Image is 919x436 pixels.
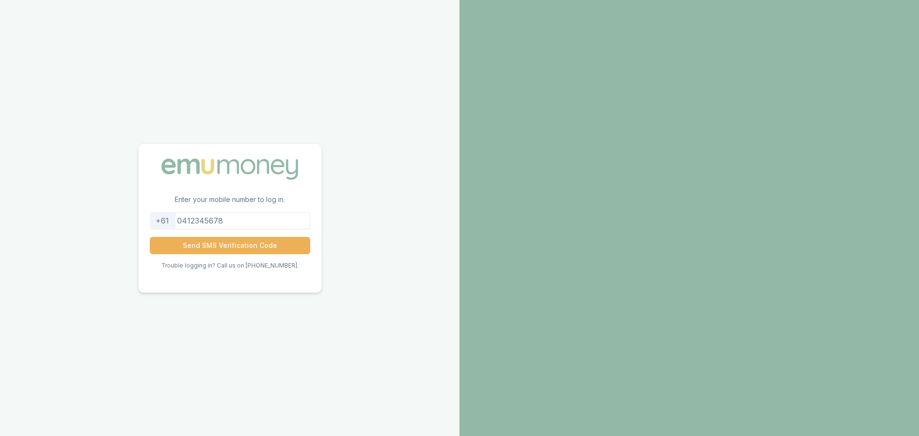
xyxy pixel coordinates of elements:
p: Enter your mobile number to log in. [138,195,322,212]
img: Emu Money [158,155,302,183]
div: +61 [150,212,175,229]
button: Send SMS Verification Code [150,237,310,254]
p: Trouble logging in? Call us on [PHONE_NUMBER]. [161,262,299,269]
input: 0412345678 [150,212,310,229]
